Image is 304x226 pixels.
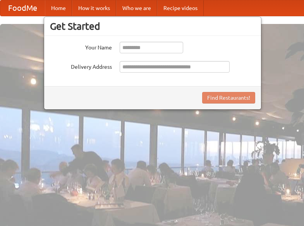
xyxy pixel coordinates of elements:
[116,0,157,16] a: Who we are
[157,0,204,16] a: Recipe videos
[0,0,45,16] a: FoodMe
[72,0,116,16] a: How it works
[50,20,255,32] h3: Get Started
[45,0,72,16] a: Home
[50,42,112,51] label: Your Name
[50,61,112,71] label: Delivery Address
[202,92,255,104] button: Find Restaurants!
